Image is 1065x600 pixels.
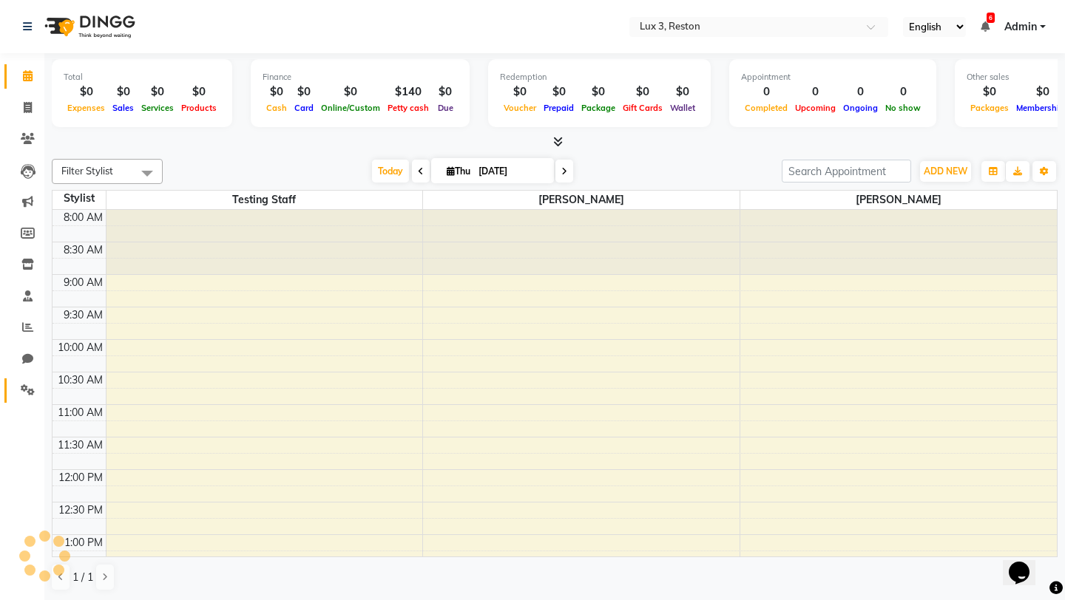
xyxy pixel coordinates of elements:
[1003,541,1050,585] iframe: chat widget
[109,103,138,113] span: Sales
[61,210,106,225] div: 8:00 AM
[177,103,220,113] span: Products
[474,160,548,183] input: 2025-09-04
[384,83,433,100] div: $140
[920,161,971,182] button: ADD NEW
[61,307,106,323] div: 9:30 AM
[55,340,106,355] div: 10:00 AM
[981,20,990,33] a: 6
[61,165,113,177] span: Filter Stylist
[138,83,177,100] div: $0
[540,83,578,100] div: $0
[666,83,699,100] div: $0
[384,103,433,113] span: Petty cash
[578,83,619,100] div: $0
[61,275,106,290] div: 9:00 AM
[64,83,109,100] div: $0
[291,103,317,113] span: Card
[791,103,839,113] span: Upcoming
[55,502,106,518] div: 12:30 PM
[55,470,106,485] div: 12:00 PM
[423,191,740,209] span: [PERSON_NAME]
[924,166,967,177] span: ADD NEW
[741,71,924,83] div: Appointment
[741,83,791,100] div: 0
[38,6,139,47] img: logo
[740,191,1057,209] span: [PERSON_NAME]
[64,103,109,113] span: Expenses
[55,405,106,420] div: 11:00 AM
[791,83,839,100] div: 0
[64,71,220,83] div: Total
[443,166,474,177] span: Thu
[666,103,699,113] span: Wallet
[500,83,540,100] div: $0
[263,83,291,100] div: $0
[61,242,106,258] div: 8:30 AM
[741,103,791,113] span: Completed
[263,103,291,113] span: Cash
[434,103,457,113] span: Due
[263,71,458,83] div: Finance
[138,103,177,113] span: Services
[619,103,666,113] span: Gift Cards
[500,103,540,113] span: Voucher
[53,191,106,206] div: Stylist
[317,103,384,113] span: Online/Custom
[177,83,220,100] div: $0
[540,103,578,113] span: Prepaid
[1004,19,1037,35] span: Admin
[55,437,106,453] div: 11:30 AM
[782,160,911,183] input: Search Appointment
[839,83,882,100] div: 0
[433,83,458,100] div: $0
[72,570,93,585] span: 1 / 1
[967,103,1012,113] span: Packages
[106,191,423,209] span: Testing Staff
[109,83,138,100] div: $0
[839,103,882,113] span: Ongoing
[500,71,699,83] div: Redemption
[55,372,106,388] div: 10:30 AM
[967,83,1012,100] div: $0
[61,535,106,550] div: 1:00 PM
[372,160,409,183] span: Today
[578,103,619,113] span: Package
[619,83,666,100] div: $0
[291,83,317,100] div: $0
[882,103,924,113] span: No show
[882,83,924,100] div: 0
[317,83,384,100] div: $0
[987,13,995,23] span: 6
